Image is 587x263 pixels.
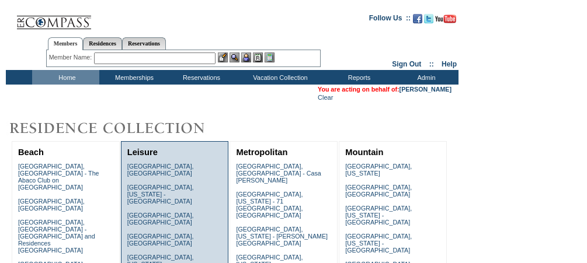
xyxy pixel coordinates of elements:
[236,163,321,184] a: [GEOGRAPHIC_DATA], [GEOGRAPHIC_DATA] - Casa [PERSON_NAME]
[18,163,99,191] a: [GEOGRAPHIC_DATA], [GEOGRAPHIC_DATA] - The Abaco Club on [GEOGRAPHIC_DATA]
[230,52,239,62] img: View
[345,148,383,157] a: Mountain
[18,198,85,212] a: [GEOGRAPHIC_DATA], [GEOGRAPHIC_DATA]
[16,6,92,30] img: Compass Home
[413,17,422,24] a: Become our fan on Facebook
[166,70,234,85] td: Reservations
[18,148,44,157] a: Beach
[424,14,433,23] img: Follow us on Twitter
[122,37,166,50] a: Reservations
[236,226,328,247] a: [GEOGRAPHIC_DATA], [US_STATE] - [PERSON_NAME][GEOGRAPHIC_DATA]
[392,60,421,68] a: Sign Out
[324,70,391,85] td: Reports
[345,205,412,226] a: [GEOGRAPHIC_DATA], [US_STATE] - [GEOGRAPHIC_DATA]
[345,184,412,198] a: [GEOGRAPHIC_DATA], [GEOGRAPHIC_DATA]
[49,52,94,62] div: Member Name:
[413,14,422,23] img: Become our fan on Facebook
[127,148,158,157] a: Leisure
[6,117,234,140] img: Destinations by Exclusive Resorts
[400,86,451,93] a: [PERSON_NAME]
[127,212,194,226] a: [GEOGRAPHIC_DATA], [GEOGRAPHIC_DATA]
[241,52,251,62] img: Impersonate
[345,163,412,177] a: [GEOGRAPHIC_DATA], [US_STATE]
[234,70,324,85] td: Vacation Collection
[18,219,95,254] a: [GEOGRAPHIC_DATA], [GEOGRAPHIC_DATA] - [GEOGRAPHIC_DATA] and Residences [GEOGRAPHIC_DATA]
[253,52,263,62] img: Reservations
[236,148,287,157] a: Metropolitan
[127,163,194,177] a: [GEOGRAPHIC_DATA], [GEOGRAPHIC_DATA]
[435,15,456,23] img: Subscribe to our YouTube Channel
[391,70,459,85] td: Admin
[99,70,166,85] td: Memberships
[48,37,84,50] a: Members
[265,52,275,62] img: b_calculator.gif
[236,191,303,219] a: [GEOGRAPHIC_DATA], [US_STATE] - 71 [GEOGRAPHIC_DATA], [GEOGRAPHIC_DATA]
[369,13,411,27] td: Follow Us ::
[218,52,228,62] img: b_edit.gif
[83,37,122,50] a: Residences
[424,17,433,24] a: Follow us on Twitter
[318,94,333,101] a: Clear
[127,184,194,205] a: [GEOGRAPHIC_DATA], [US_STATE] - [GEOGRAPHIC_DATA]
[345,233,412,254] a: [GEOGRAPHIC_DATA], [US_STATE] - [GEOGRAPHIC_DATA]
[429,60,434,68] span: ::
[32,70,99,85] td: Home
[442,60,457,68] a: Help
[127,233,194,247] a: [GEOGRAPHIC_DATA], [GEOGRAPHIC_DATA]
[318,86,451,93] span: You are acting on behalf of:
[435,17,456,24] a: Subscribe to our YouTube Channel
